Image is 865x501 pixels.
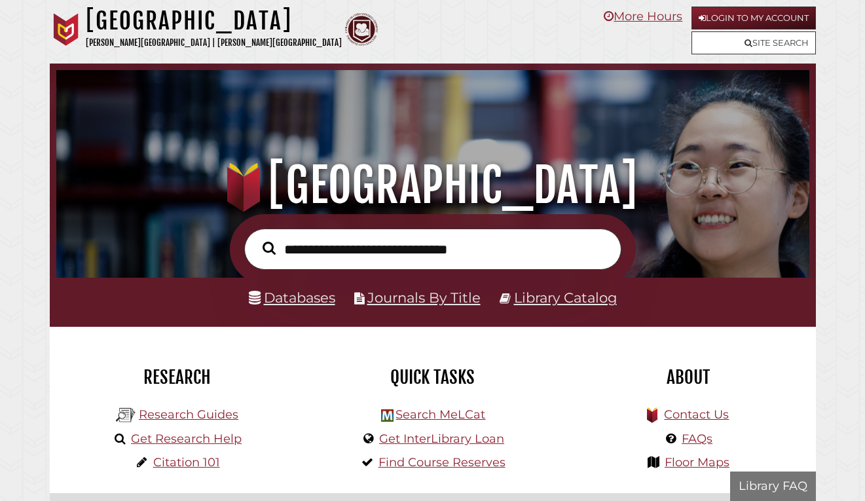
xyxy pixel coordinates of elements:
[256,238,282,258] button: Search
[682,432,712,446] a: FAQs
[69,157,796,214] h1: [GEOGRAPHIC_DATA]
[691,7,816,29] a: Login to My Account
[604,9,682,24] a: More Hours
[345,13,378,46] img: Calvin Theological Seminary
[315,366,551,388] h2: Quick Tasks
[379,432,504,446] a: Get InterLibrary Loan
[50,13,83,46] img: Calvin University
[263,241,276,255] i: Search
[381,409,394,422] img: Hekman Library Logo
[664,407,729,422] a: Contact Us
[131,432,242,446] a: Get Research Help
[367,289,481,306] a: Journals By Title
[691,31,816,54] a: Site Search
[153,455,220,470] a: Citation 101
[396,407,485,422] a: Search MeLCat
[116,405,136,425] img: Hekman Library Logo
[514,289,617,306] a: Library Catalog
[570,366,806,388] h2: About
[665,455,729,470] a: Floor Maps
[139,407,238,422] a: Research Guides
[86,35,342,50] p: [PERSON_NAME][GEOGRAPHIC_DATA] | [PERSON_NAME][GEOGRAPHIC_DATA]
[60,366,295,388] h2: Research
[378,455,506,470] a: Find Course Reserves
[249,289,335,306] a: Databases
[86,7,342,35] h1: [GEOGRAPHIC_DATA]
